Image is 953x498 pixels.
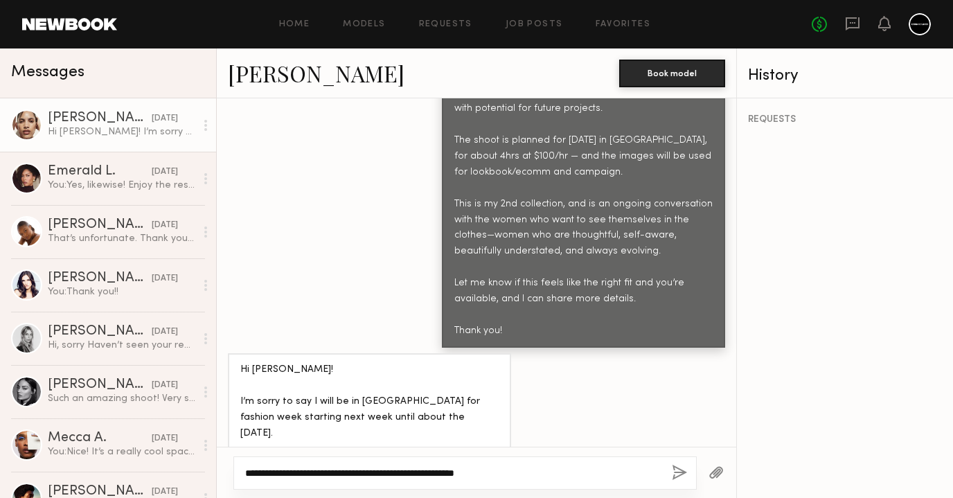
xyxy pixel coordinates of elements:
div: [DATE] [152,379,178,392]
div: REQUESTS [748,115,942,125]
div: [DATE] [152,112,178,125]
a: Models [343,20,385,29]
div: Hi [PERSON_NAME]! I’m sorry to say I will be in [GEOGRAPHIC_DATA] for fashion week starting next ... [48,125,195,139]
a: Favorites [596,20,650,29]
div: You: Thank you!! [48,285,195,299]
div: [DATE] [152,432,178,445]
div: You: Yes, likewise! Enjoy the rest of your weekend! Talk soon! [48,179,195,192]
div: Hi [PERSON_NAME]! I’m sorry to say I will be in [GEOGRAPHIC_DATA] for fashion week starting next ... [240,362,499,490]
a: Job Posts [506,20,563,29]
div: [PERSON_NAME] [48,325,152,339]
a: Book model [619,66,725,78]
div: [DATE] [152,326,178,339]
a: [PERSON_NAME] [228,58,404,88]
a: Requests [419,20,472,29]
div: Mecca A. [48,432,152,445]
div: [PERSON_NAME] [48,218,152,232]
div: Such an amazing shoot! Very sweet & skilled designer with great quality! Highly recommend. [48,392,195,405]
button: Book model [619,60,725,87]
div: You: Nice! It’s a really cool space, happy we found it. Enjoy the rest of your day :) [48,445,195,459]
a: Home [279,20,310,29]
div: Emerald L. [48,165,152,179]
div: [PERSON_NAME] [48,378,152,392]
div: [DATE] [152,272,178,285]
span: Messages [11,64,84,80]
div: That’s unfortunate. Thank you for the well wish, hope to work with you in the future. [48,232,195,245]
div: [PERSON_NAME] [48,112,152,125]
div: Hi [PERSON_NAME], I’m an independent designer based in LA looking to collaborate with a model for... [454,53,713,339]
div: [DATE] [152,219,178,232]
div: Hi, sorry Haven’t seen your request, if you still need me I’m available [DATE] or any other day [48,339,195,352]
div: [DATE] [152,166,178,179]
div: History [748,68,942,84]
div: [PERSON_NAME] [48,272,152,285]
